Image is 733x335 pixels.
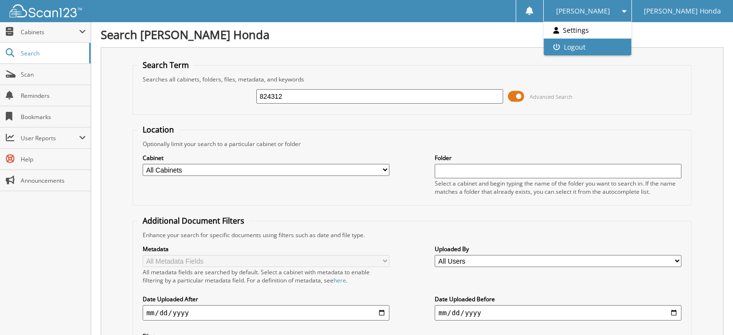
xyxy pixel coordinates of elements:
label: Metadata [143,245,389,253]
h1: Search [PERSON_NAME] Honda [101,27,723,42]
div: Enhance your search for specific documents using filters such as date and file type. [138,231,687,239]
input: start [143,305,389,321]
div: All metadata fields are searched by default. Select a cabinet with metadata to enable filtering b... [143,268,389,284]
span: Announcements [21,176,86,185]
span: Cabinets [21,28,79,36]
legend: Additional Document Filters [138,215,249,226]
div: Select a cabinet and begin typing the name of the folder you want to search in. If the name match... [435,179,681,196]
span: Advanced Search [530,93,573,100]
span: [PERSON_NAME] [556,8,610,14]
span: Bookmarks [21,113,86,121]
span: User Reports [21,134,79,142]
label: Cabinet [143,154,389,162]
a: Logout [544,39,631,55]
legend: Location [138,124,179,135]
label: Date Uploaded After [143,295,389,303]
input: end [435,305,681,321]
span: Scan [21,70,86,79]
img: scan123-logo-white.svg [10,4,82,17]
span: [PERSON_NAME] Honda [644,8,721,14]
legend: Search Term [138,60,194,70]
span: Reminders [21,92,86,100]
span: Help [21,155,86,163]
span: Search [21,49,84,57]
a: here [333,276,346,284]
label: Date Uploaded Before [435,295,681,303]
iframe: Chat Widget [685,289,733,335]
label: Uploaded By [435,245,681,253]
label: Folder [435,154,681,162]
div: Optionally limit your search to a particular cabinet or folder [138,140,687,148]
div: Searches all cabinets, folders, files, metadata, and keywords [138,75,687,83]
a: Settings [544,22,631,39]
